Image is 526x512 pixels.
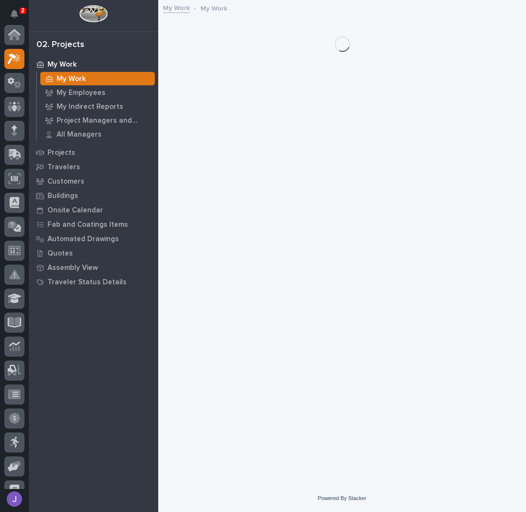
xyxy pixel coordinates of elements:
p: My Work [47,60,77,69]
a: My Indirect Reports [37,100,158,113]
a: Automated Drawings [29,232,158,246]
a: Onsite Calendar [29,203,158,217]
p: Automated Drawings [47,235,119,244]
p: Fab and Coatings Items [47,221,128,229]
p: Quotes [47,249,73,258]
a: Assembly View [29,260,158,275]
div: 02. Projects [36,40,84,50]
button: users-avatar [4,489,24,509]
p: Traveler Status Details [47,278,127,287]
a: Travelers [29,160,158,174]
a: My Work [37,72,158,85]
p: Customers [47,177,84,186]
a: Projects [29,145,158,160]
div: Notifications2 [12,10,24,25]
a: Customers [29,174,158,188]
p: My Employees [57,89,105,97]
p: Projects [47,149,75,157]
p: Onsite Calendar [47,206,103,215]
p: My Work [57,75,86,83]
a: Powered By Stacker [318,495,366,501]
a: My Work [29,57,158,71]
p: 2 [21,7,24,14]
button: Notifications [4,4,24,24]
p: Project Managers and Engineers [57,116,151,125]
a: Quotes [29,246,158,260]
a: All Managers [37,128,158,141]
p: My Indirect Reports [57,103,123,111]
a: Project Managers and Engineers [37,114,158,127]
p: Assembly View [47,264,98,272]
a: My Work [163,2,190,13]
a: My Employees [37,86,158,99]
p: Buildings [47,192,78,200]
p: Travelers [47,163,80,172]
a: Buildings [29,188,158,203]
p: My Work [200,2,227,13]
img: Workspace Logo [79,5,107,23]
p: All Managers [57,130,102,139]
a: Fab and Coatings Items [29,217,158,232]
a: Traveler Status Details [29,275,158,289]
